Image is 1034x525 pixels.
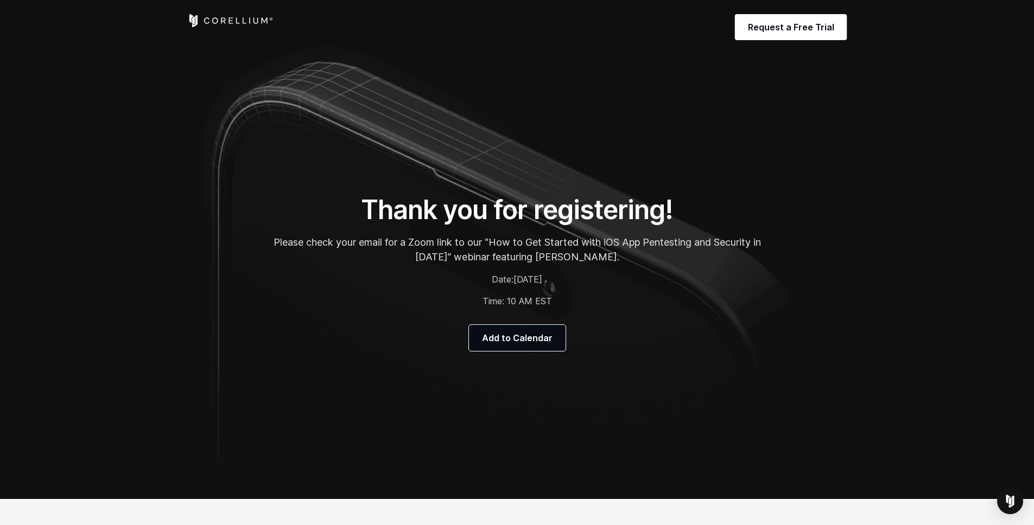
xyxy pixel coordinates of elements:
span: Request a Free Trial [748,21,834,34]
a: Add to Calendar [469,325,566,351]
span: [DATE] [513,274,542,285]
p: Date: [273,273,762,286]
p: Time: 10 AM EST [273,294,762,308]
a: Corellium Home [187,14,274,27]
span: Add to Calendar [482,331,553,344]
a: Request a Free Trial [735,14,847,40]
div: Open Intercom Messenger [997,488,1023,514]
h1: Thank you for registering! [273,194,762,226]
p: Please check your email for a Zoom link to our “How to Get Started with iOS App Pentesting and Se... [273,235,762,264]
